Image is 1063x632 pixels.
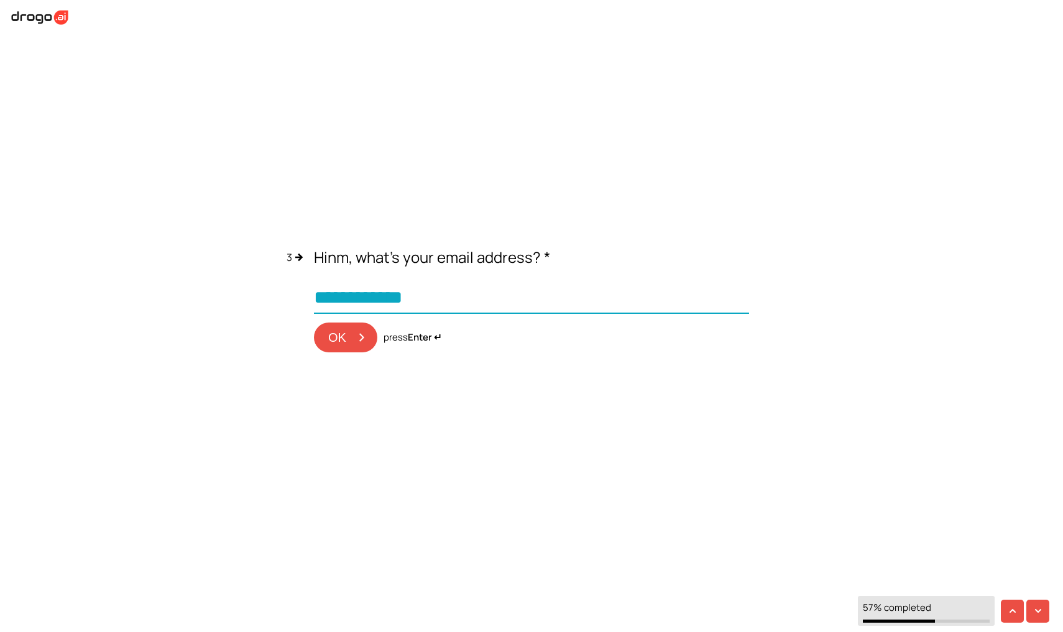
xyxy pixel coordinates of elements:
p: Hi nm , what's your email address? * [314,247,749,267]
p: OK [328,328,346,347]
strong: Enter ↵ [408,331,442,344]
p: 57 % completed [863,599,990,616]
span: 3 [287,247,292,267]
p: press [384,329,442,346]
